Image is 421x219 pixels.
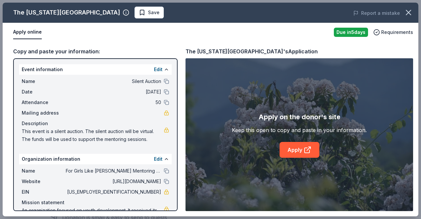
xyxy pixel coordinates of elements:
span: Name [22,167,66,175]
span: EIN [22,188,66,196]
span: For Girls Like [PERSON_NAME] Mentoring Program [66,167,161,175]
span: Mailing address [22,109,66,117]
div: Keep this open to copy and paste in your information. [232,126,367,134]
span: Name [22,77,66,85]
div: The [US_STATE][GEOGRAPHIC_DATA] [13,7,120,18]
span: Silent Auction [66,77,161,85]
span: Date [22,88,66,96]
button: Save [135,7,164,18]
button: Report a mistake [353,9,400,17]
button: Requirements [373,28,413,36]
span: [DATE] [66,88,161,96]
span: This event is a silent auction. The silent auction will be virtual. The funds will be used to sup... [22,127,164,143]
div: Description [22,120,169,127]
div: Organization information [19,154,172,164]
span: [US_EMPLOYER_IDENTIFICATION_NUMBER] [66,188,161,196]
div: Mission statement [22,199,169,206]
span: [URL][DOMAIN_NAME] [66,178,161,185]
span: Requirements [381,28,413,36]
button: Edit [154,155,162,163]
button: Apply online [13,25,42,39]
div: Copy and paste your information: [13,47,178,56]
div: Apply on the donor's site [259,112,340,122]
span: Save [148,9,160,16]
span: Attendance [22,98,66,106]
a: Apply [280,142,319,158]
span: Website [22,178,66,185]
button: Edit [154,66,162,73]
span: 50 [66,98,161,106]
div: The [US_STATE][GEOGRAPHIC_DATA]'s Application [186,47,318,56]
div: Due in 5 days [334,28,368,37]
div: Event information [19,64,172,75]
